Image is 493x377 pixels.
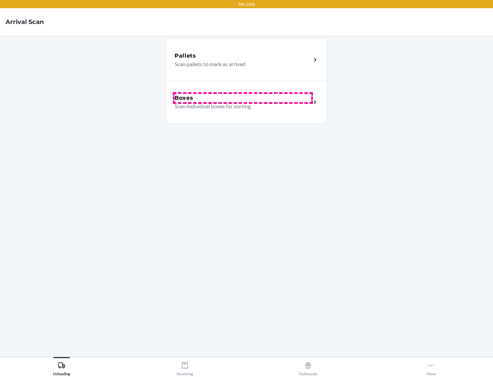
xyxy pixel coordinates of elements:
[53,359,70,376] div: Unloading
[166,38,327,81] a: PalletsScan pallets to mark as arrived
[175,60,306,68] p: Scan pallets to mark as arrived
[175,52,196,60] h5: Pallets
[370,357,493,376] button: More
[177,359,193,376] div: Receiving
[123,357,246,376] button: Receiving
[246,357,370,376] button: Outbounds
[427,359,436,376] div: More
[175,94,193,102] h5: Boxes
[166,81,327,123] a: BoxesScan individual boxes for sorting
[299,359,317,376] div: Outbounds
[238,1,255,8] p: TST_LOG
[5,17,44,26] h4: Arrival Scan
[175,102,306,110] p: Scan individual boxes for sorting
